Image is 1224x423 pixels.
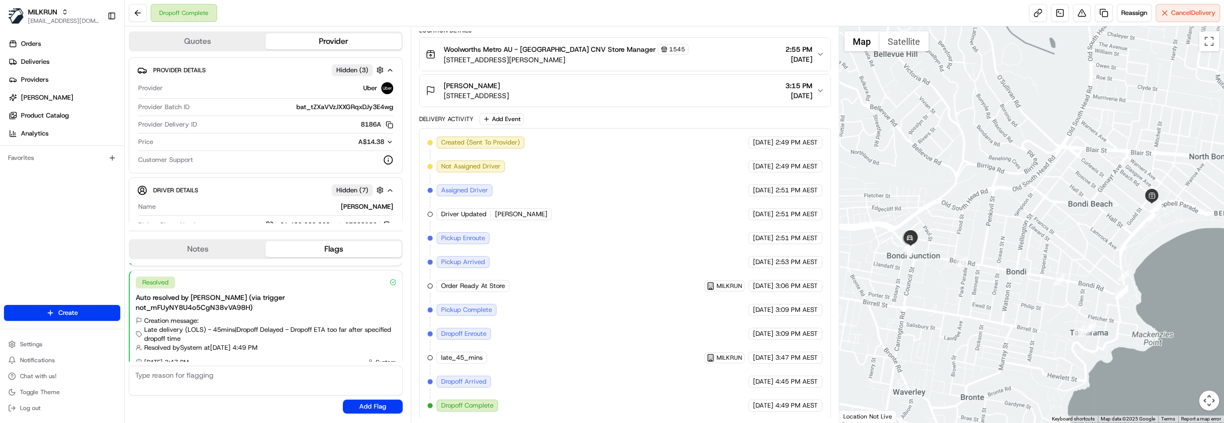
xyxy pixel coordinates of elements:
span: Price [138,138,153,146]
span: 2:49 PM AEST [775,138,818,147]
span: [DATE] [753,377,773,386]
button: MILKRUN [707,354,742,362]
span: Knowledge Base [20,223,76,233]
span: [DATE] [753,162,773,171]
span: [PERSON_NAME] [31,181,81,189]
div: Location Not Live [839,410,897,423]
input: Clear [26,64,165,75]
span: [DATE] [753,401,773,410]
span: late_45_mins [441,353,483,362]
button: Map camera controls [1199,391,1219,411]
span: [DATE] [88,181,109,189]
div: 7 [1150,200,1161,211]
a: +61 480 020 263 ext. 07228956 [266,220,393,231]
img: Nash [10,10,30,30]
div: 24 [903,240,914,251]
div: Start new chat [45,95,164,105]
span: [DATE] 3:47 PM [144,358,189,366]
span: [STREET_ADDRESS] [444,91,509,101]
a: Deliveries [4,54,124,70]
span: Deliveries [21,57,49,66]
a: Terms [1161,416,1175,422]
span: [DATE] [753,329,773,338]
span: Uber [363,84,377,93]
img: 1736555255976-a54dd68f-1ca7-489b-9aae-adbdc363a1c4 [10,95,28,113]
img: 8016278978528_b943e370aa5ada12b00a_72.png [21,95,39,113]
button: Reassign [1117,4,1152,22]
span: Dropoff Arrived [441,377,487,386]
button: Toggle Theme [4,385,120,399]
span: Order Ready At Store [441,282,505,290]
button: Notes [130,241,265,257]
span: Driver Updated [441,210,487,219]
span: Driver Details [153,186,198,194]
div: Resolved [136,277,175,288]
span: Pickup Enroute [441,234,485,243]
span: 2:49 PM AEST [775,162,818,171]
span: bat_tZXaVVzJXXGRqxDJy3E4wg [296,103,393,112]
span: Settings [20,340,42,348]
span: Cancel Delivery [1171,8,1216,17]
span: at [DATE] 4:49 PM [204,343,257,352]
button: Hidden (7) [332,184,386,196]
span: • [83,154,86,162]
span: Pylon [99,247,121,255]
span: Name [138,202,156,211]
div: 17 [1114,288,1125,299]
div: Favorites [4,150,120,166]
span: • [83,181,86,189]
div: 19 [1074,325,1085,336]
span: [DATE] [753,258,773,267]
span: Notifications [20,356,55,364]
span: 3:09 PM AEST [775,329,818,338]
a: Providers [4,72,124,88]
span: 2:55 PM [785,44,812,54]
button: Start new chat [170,98,182,110]
a: 📗Knowledge Base [6,219,80,237]
span: Toggle Theme [20,388,60,396]
button: Keyboard shortcuts [1052,416,1095,423]
button: Hidden (3) [332,64,386,76]
button: 8186A [361,120,393,129]
button: [EMAIL_ADDRESS][DOMAIN_NAME] [28,17,99,25]
span: 3:06 PM AEST [775,282,818,290]
span: Provider Details [153,66,206,74]
span: [PERSON_NAME] [444,81,500,91]
span: [DATE] [785,54,812,64]
button: Show street map [844,31,879,51]
span: Hidden ( 7 ) [336,186,368,195]
div: 20 [1085,321,1096,332]
img: Google [842,410,875,423]
span: 3:09 PM AEST [775,305,818,314]
img: Hannah Dayet [10,145,26,161]
div: 6 [1150,201,1161,212]
span: [DATE] [753,138,773,147]
span: Analytics [21,129,48,138]
button: Create [4,305,120,321]
div: Auto resolved by [PERSON_NAME] (via trigger not_mFUyNY8U4o5CgN38vVA98H) [136,292,396,312]
button: CancelDelivery [1156,4,1220,22]
div: 15 [1117,285,1128,296]
span: MILKRUN [28,7,57,17]
button: Settings [4,337,120,351]
button: Provider DetailsHidden (3) [137,62,394,78]
div: 💻 [84,224,92,232]
span: [PERSON_NAME] [495,210,547,219]
span: Reassign [1121,8,1147,17]
span: [PERSON_NAME] [21,93,73,102]
span: 4:49 PM AEST [775,401,818,410]
a: Open this area in Google Maps (opens a new window) [842,410,875,423]
div: Past conversations [10,130,64,138]
span: [DATE] [88,154,109,162]
button: Provider [265,33,401,49]
div: 23 [904,244,915,255]
span: +61 480 020 263 ext. 07228956 [276,221,377,230]
span: Resolved by System [144,343,202,352]
button: Log out [4,401,120,415]
span: Dropoff Enroute [441,329,487,338]
span: 1545 [669,45,685,53]
a: Report a map error [1181,416,1221,422]
span: Pickup Arrived [441,258,485,267]
span: API Documentation [94,223,160,233]
span: Dropoff Complete [441,401,493,410]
